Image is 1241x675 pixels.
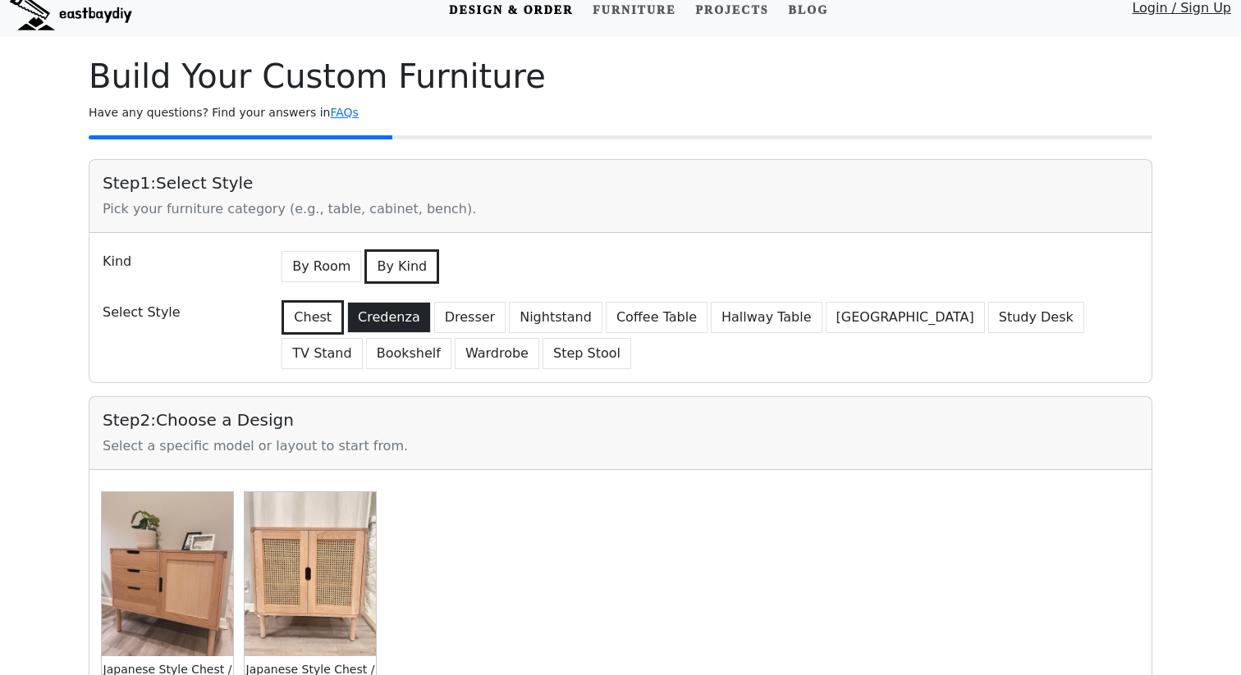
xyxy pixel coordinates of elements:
button: Coffee Table [606,302,708,333]
button: Wardrobe [455,338,539,369]
h5: Step 2 : Choose a Design [103,410,1138,430]
button: By Room [282,251,361,282]
button: [GEOGRAPHIC_DATA] [826,302,985,333]
h5: Step 1 : Select Style [103,173,1138,193]
button: Nightstand [509,302,602,333]
button: Hallway Table [711,302,822,333]
div: Kind [93,246,268,284]
small: Have any questions? Find your answers in [89,106,359,119]
button: Dresser [434,302,506,333]
a: FAQs [330,106,358,119]
button: Step Stool [543,338,631,369]
button: Bookshelf [366,338,451,369]
div: Pick your furniture category (e.g., table, cabinet, bench). [103,199,1138,219]
button: TV Stand [282,338,362,369]
button: Credenza [347,302,431,333]
div: Select a specific model or layout to start from. [103,436,1138,456]
img: Japanese Style Chest / Side Cabinet Cabinet /w 2-door [245,492,376,656]
div: Select Style [93,297,268,369]
button: By Kind [364,249,439,284]
button: Chest [282,300,344,335]
h1: Build Your Custom Furniture [89,57,1152,96]
button: Study Desk [988,302,1084,333]
img: Japanese Style Chest / Side Cabinet [102,492,233,656]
